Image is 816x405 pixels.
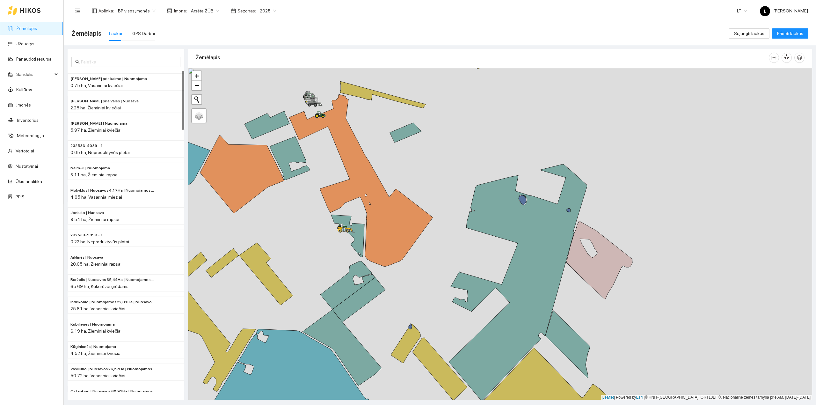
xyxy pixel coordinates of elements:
[70,121,127,127] span: Ginaičių Valiaus | Nuomojama
[601,395,812,400] div: | Powered by © HNIT-[GEOGRAPHIC_DATA]; ORT10LT ©, Nacionalinė žemės tarnyba prie AM, [DATE]-[DATE]
[191,6,219,16] span: Arsėta ŽŪB
[70,261,121,267] span: 20.05 ha, Žieminiai rapsai
[70,172,119,177] span: 3.11 ha, Žieminiai rapsai
[195,81,199,89] span: −
[70,150,130,155] span: 0.05 ha, Neproduktyvūs plotai
[70,351,121,356] span: 4.52 ha, Žieminiai kviečiai
[192,81,201,90] a: Zoom out
[70,277,156,283] span: Berželis | Nuosavos 35,44Ha | Nuomojamos 30,25Ha
[729,28,769,39] button: Sujungti laukus
[636,395,643,400] a: Esri
[71,4,84,17] button: menu-fold
[70,105,121,110] span: 2.28 ha, Žieminiai kviečiai
[70,299,156,305] span: Indrikonio | Nuomojamos 22,81Ha | Nuosavos 3,00 Ha
[174,7,187,14] span: Įmonė :
[70,328,121,334] span: 6.19 ha, Žieminiai kviečiai
[760,8,808,13] span: [PERSON_NAME]
[737,6,747,16] span: LT
[70,165,110,171] span: Neim-3 | Nuomojama
[16,164,38,169] a: Nustatymai
[118,6,156,16] span: BP visos įmonės
[260,6,276,16] span: 2025
[192,71,201,81] a: Zoom in
[16,194,25,199] a: PPIS
[109,30,122,37] div: Laukai
[70,195,122,200] span: 4.85 ha, Vasariniai miežiai
[16,87,32,92] a: Kultūros
[70,143,103,149] span: 232536-4039 - 1
[70,321,115,328] span: Kubilienės | Nuomojama
[764,6,766,16] span: L
[70,83,123,88] span: 0.75 ha, Vasariniai kviečiai
[70,373,125,378] span: 50.72 ha, Vasariniai kviečiai
[16,56,53,62] a: Panaudoti resursai
[196,48,769,67] div: Žemėlapis
[16,179,42,184] a: Ūkio analitika
[70,284,128,289] span: 65.69 ha, Kukurūzai grūdams
[192,95,201,104] button: Initiate a new search
[17,133,44,138] a: Meteorologija
[70,188,156,194] span: Mokyklos | Nuosavos 4,17Ha | Nuomojamos 0,68Ha
[70,210,104,216] span: Joniuko | Nuosava
[70,388,156,394] span: Ostankino | Nuosavos 60,91Ha | Numojamos 44,38Ha
[75,60,80,64] span: search
[16,26,37,31] a: Žemėlapis
[231,8,236,13] span: calendar
[769,53,779,63] button: column-width
[75,8,81,14] span: menu-fold
[772,28,808,39] button: Pridėti laukus
[70,98,139,104] span: Rolando prie Valės | Nuosava
[16,102,31,107] a: Įmonės
[17,118,39,123] a: Inventorius
[71,28,101,39] span: Žemėlapis
[16,68,53,81] span: Sandėlis
[16,41,34,46] a: Užduotys
[772,31,808,36] a: Pridėti laukus
[98,7,114,14] span: Aplinka :
[777,30,803,37] span: Pridėti laukus
[81,58,177,65] input: Paieška
[195,72,199,80] span: +
[70,366,156,372] span: Vasiliūno | Nuosavos 26,57Ha | Nuomojamos 24,15Ha
[70,76,147,82] span: Rolando prie kaimo | Nuomojama
[729,31,769,36] a: Sujungti laukus
[70,128,121,133] span: 5.97 ha, Žieminiai kviečiai
[237,7,256,14] span: Sezonas :
[769,55,779,60] span: column-width
[734,30,764,37] span: Sujungti laukus
[602,395,614,400] a: Leaflet
[70,344,116,350] span: Kūginienės | Nuomojama
[132,30,155,37] div: GPS Darbai
[167,8,172,13] span: shop
[192,109,206,123] a: Layers
[644,395,645,400] span: |
[70,217,119,222] span: 9.54 ha, Žieminiai rapsai
[92,8,97,13] span: layout
[70,232,103,238] span: 232539-9893 - 1
[70,254,103,261] span: Arklinės | Nuosava
[16,148,34,153] a: Vartotojai
[70,239,129,244] span: 0.22 ha, Neproduktyvūs plotai
[70,306,125,311] span: 25.81 ha, Vasariniai kviečiai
